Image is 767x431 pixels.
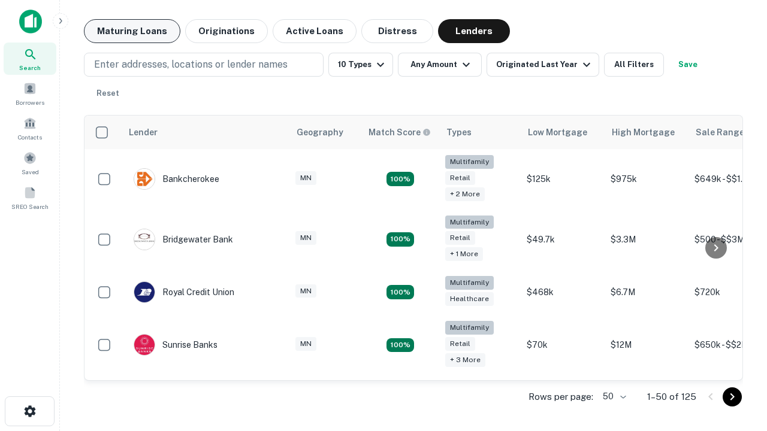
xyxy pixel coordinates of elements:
[84,19,180,43] button: Maturing Loans
[605,116,689,149] th: High Mortgage
[386,285,414,299] div: Matching Properties: 17, hasApolloMatch: undefined
[185,19,268,43] button: Originations
[521,149,605,210] td: $125k
[605,315,689,375] td: $12M
[4,112,56,144] a: Contacts
[496,57,594,72] div: Originated Last Year
[18,132,42,142] span: Contacts
[521,269,605,315] td: $468k
[134,169,155,189] img: picture
[295,231,316,245] div: MN
[696,125,744,139] div: Sale Range
[361,116,439,149] th: Capitalize uses an advanced AI algorithm to match your search with the best lender. The match sco...
[295,284,316,298] div: MN
[134,229,233,250] div: Bridgewater Bank
[605,149,689,210] td: $975k
[11,202,49,211] span: SREO Search
[445,231,475,245] div: Retail
[84,53,324,77] button: Enter addresses, locations or lender names
[22,167,39,177] span: Saved
[445,321,494,335] div: Multifamily
[445,292,494,306] div: Healthcare
[122,116,289,149] th: Lender
[529,390,593,404] p: Rows per page:
[398,53,482,77] button: Any Amount
[445,171,475,185] div: Retail
[386,232,414,247] div: Matching Properties: 24, hasApolloMatch: undefined
[4,147,56,179] a: Saved
[369,126,428,139] h6: Match Score
[4,181,56,214] a: SREO Search
[134,281,234,303] div: Royal Credit Union
[445,337,475,351] div: Retail
[521,315,605,375] td: $70k
[386,172,414,186] div: Matching Properties: 27, hasApolloMatch: undefined
[134,168,219,190] div: Bankcherokee
[19,63,41,72] span: Search
[134,229,155,250] img: picture
[612,125,675,139] div: High Mortgage
[19,10,42,34] img: capitalize-icon.png
[369,126,431,139] div: Capitalize uses an advanced AI algorithm to match your search with the best lender. The match sco...
[445,215,494,229] div: Multifamily
[605,269,689,315] td: $6.7M
[445,353,485,367] div: + 3 more
[134,334,218,356] div: Sunrise Banks
[707,335,767,393] iframe: Chat Widget
[129,125,158,139] div: Lender
[4,43,56,75] a: Search
[528,125,587,139] div: Low Mortgage
[647,390,696,404] p: 1–50 of 125
[134,282,155,302] img: picture
[445,247,483,261] div: + 1 more
[89,81,127,105] button: Reset
[487,53,599,77] button: Originated Last Year
[328,53,393,77] button: 10 Types
[605,210,689,270] td: $3.3M
[295,337,316,351] div: MN
[445,276,494,290] div: Multifamily
[4,77,56,110] a: Borrowers
[446,125,472,139] div: Types
[438,19,510,43] button: Lenders
[273,19,357,43] button: Active Loans
[445,187,485,201] div: + 2 more
[445,155,494,169] div: Multifamily
[723,387,742,406] button: Go to next page
[604,53,664,77] button: All Filters
[134,335,155,355] img: picture
[439,116,521,149] th: Types
[295,171,316,185] div: MN
[94,57,288,72] p: Enter addresses, locations or lender names
[521,210,605,270] td: $49.7k
[521,116,605,149] th: Low Mortgage
[598,388,628,405] div: 50
[289,116,361,149] th: Geography
[16,98,44,107] span: Borrowers
[361,19,433,43] button: Distress
[669,53,707,77] button: Save your search to get updates of matches that match your search criteria.
[386,338,414,353] div: Matching Properties: 24, hasApolloMatch: undefined
[297,125,343,139] div: Geography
